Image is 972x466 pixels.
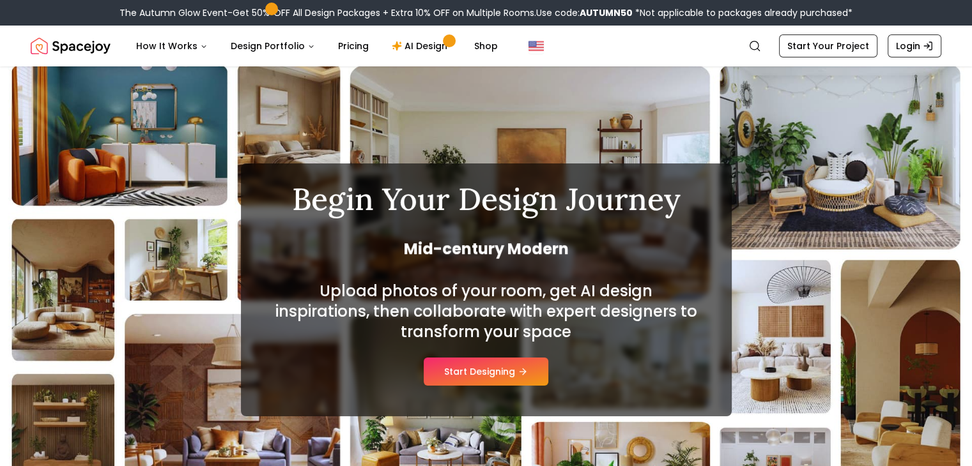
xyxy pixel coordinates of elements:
[536,6,633,19] span: Use code:
[328,33,379,59] a: Pricing
[220,33,325,59] button: Design Portfolio
[633,6,852,19] span: *Not applicable to packages already purchased*
[888,34,941,57] a: Login
[580,6,633,19] b: AUTUMN50
[31,33,111,59] img: Spacejoy Logo
[272,239,701,259] span: Mid-century Modern
[120,6,852,19] div: The Autumn Glow Event-Get 50% OFF All Design Packages + Extra 10% OFF on Multiple Rooms.
[272,184,701,214] h1: Begin Your Design Journey
[779,34,877,57] a: Start Your Project
[464,33,508,59] a: Shop
[382,33,461,59] a: AI Design
[272,281,701,342] h2: Upload photos of your room, get AI design inspirations, then collaborate with expert designers to...
[528,38,544,54] img: United States
[126,33,508,59] nav: Main
[424,357,548,386] button: Start Designing
[126,33,218,59] button: How It Works
[31,33,111,59] a: Spacejoy
[31,26,941,66] nav: Global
